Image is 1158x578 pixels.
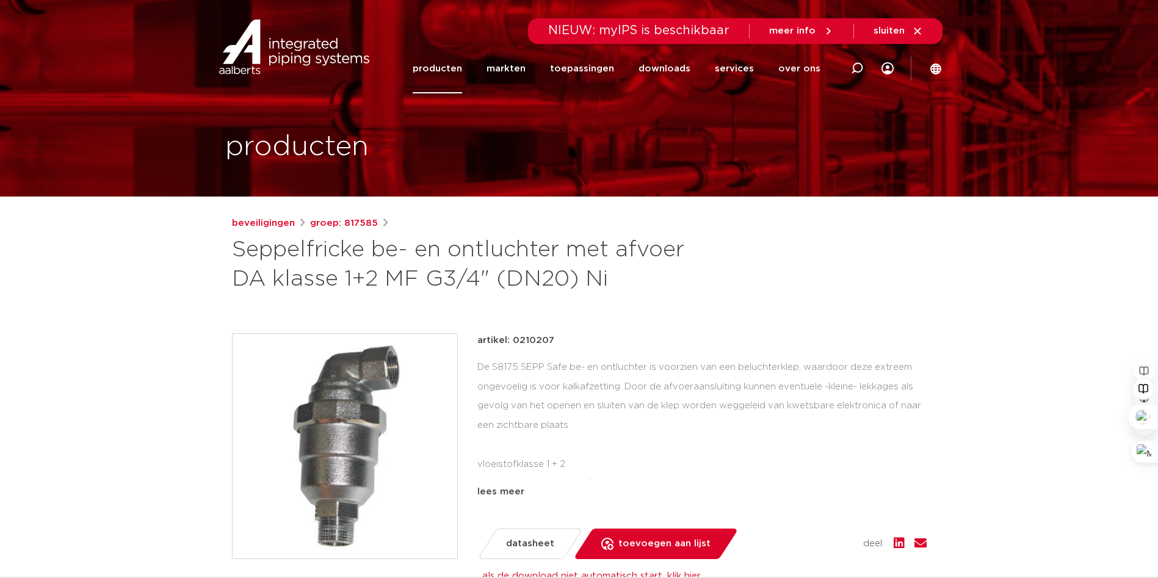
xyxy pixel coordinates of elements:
a: over ons [778,44,820,93]
div: lees meer [477,485,927,499]
span: meer info [769,26,816,35]
a: producten [413,44,462,93]
span: NIEUW: myIPS is beschikbaar [548,24,729,37]
a: sluiten [874,26,923,37]
span: sluiten [874,26,905,35]
a: meer info [769,26,834,37]
a: markten [487,44,526,93]
a: downloads [639,44,690,93]
a: groep: 817585 [310,216,378,231]
span: deel: [863,536,884,551]
a: datasheet [477,529,582,559]
h1: producten [225,128,369,167]
a: beveiligingen [232,216,295,231]
div: my IPS [881,44,894,93]
img: Product Image for Seppelfricke be- en ontluchter met afvoer DA klasse 1+2 MF G3/4" (DN20) Ni [233,334,457,558]
span: datasheet [506,534,554,554]
nav: Menu [413,44,820,93]
a: toepassingen [550,44,614,93]
p: artikel: 0210207 [477,333,554,348]
span: toevoegen aan lijst [618,534,711,554]
li: maximale beluchting: 14 l/s [477,474,927,494]
a: services [715,44,754,93]
h1: Seppelfricke be- en ontluchter met afvoer DA klasse 1+2 MF G3/4" (DN20) Ni [232,236,690,294]
li: vloeistofklasse 1 + 2 [477,455,927,474]
div: De S8175 SEPP Safe be- en ontluchter is voorzien van een beluchterklep, waardoor deze extreem ong... [477,358,927,480]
